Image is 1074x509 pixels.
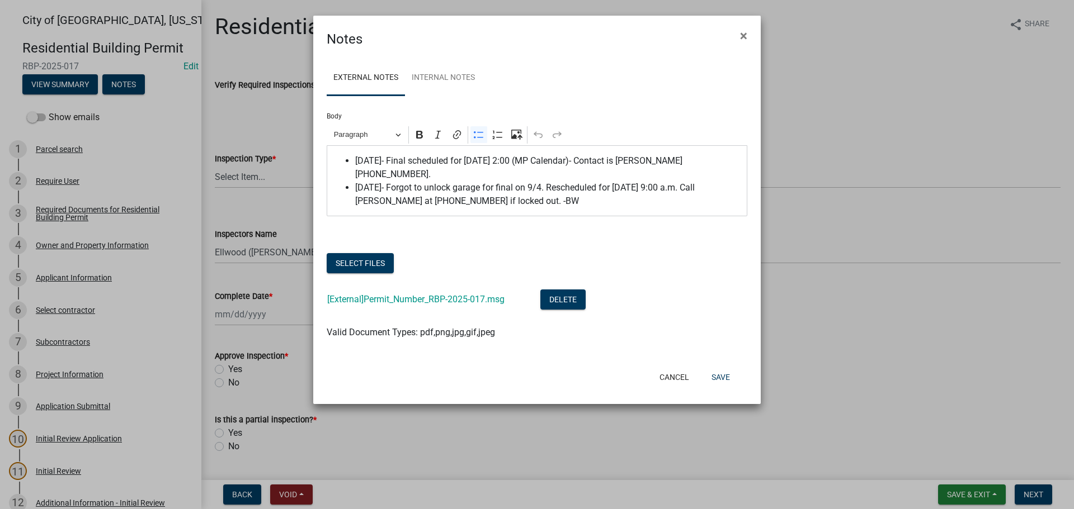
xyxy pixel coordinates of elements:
div: Editor toolbar [327,124,747,145]
label: Body [327,113,342,120]
button: Select files [327,253,394,273]
button: Cancel [651,367,698,387]
wm-modal-confirm: Delete Document [540,295,586,306]
a: Internal Notes [405,60,482,96]
span: [DATE]- Forgot to unlock garage for final on 9/4. Rescheduled for [DATE] 9:00 a.m. Call [PERSON_N... [355,181,742,208]
span: [DATE]- Final scheduled for [DATE] 2:00 (MP Calendar)- Contact is [PERSON_NAME] [PHONE_NUMBER]. [355,154,742,181]
button: Delete [540,289,586,310]
span: Paragraph [334,128,392,141]
button: Save [703,367,739,387]
div: Editor editing area: main. Press Alt+0 for help. [327,145,747,216]
a: [External]Permit_Number_RBP-2025-017.msg [327,294,505,305]
button: Paragraph, Heading [329,126,406,144]
h4: Notes [327,29,362,49]
a: External Notes [327,60,405,96]
span: × [740,28,747,44]
button: Close [731,20,756,51]
span: Valid Document Types: pdf,png,jpg,gif,jpeg [327,327,495,337]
